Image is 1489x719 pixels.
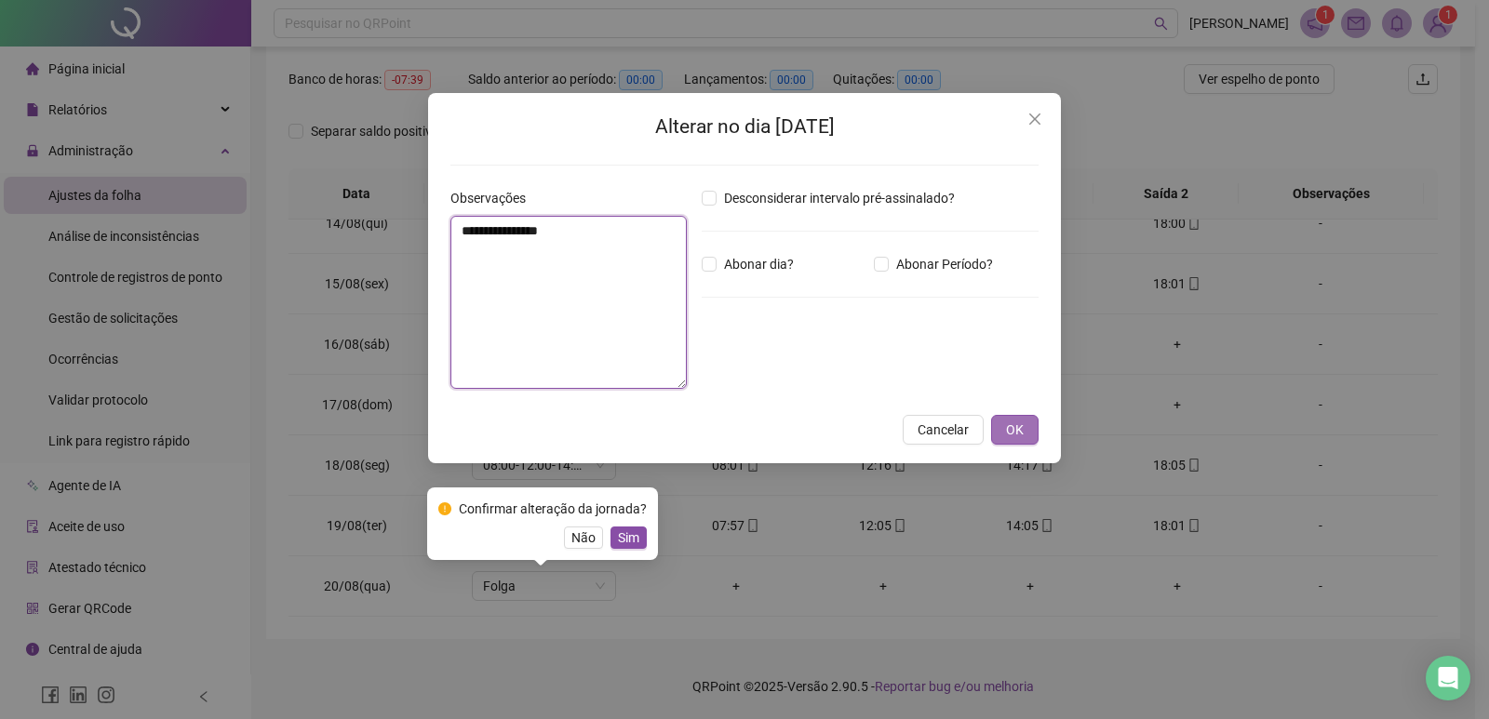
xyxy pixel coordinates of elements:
button: Close [1020,104,1050,134]
span: exclamation-circle [438,502,451,515]
div: Confirmar alteração da jornada? [459,499,647,519]
span: Abonar dia? [717,254,801,274]
label: Observações [450,188,538,208]
button: Não [564,526,603,549]
span: Não [571,527,596,548]
button: OK [991,415,1039,445]
div: Open Intercom Messenger [1426,656,1470,700]
h2: Alterar no dia [DATE] [450,112,1039,142]
span: Desconsiderar intervalo pré-assinalado? [717,188,962,208]
span: Sim [618,527,639,548]
span: Cancelar [918,419,969,440]
button: Sim [610,526,647,549]
button: Cancelar [903,415,984,445]
span: close [1027,112,1042,126]
span: Abonar Período? [889,254,1000,274]
span: OK [1006,419,1024,440]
